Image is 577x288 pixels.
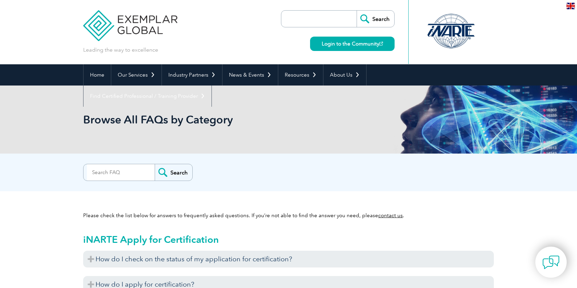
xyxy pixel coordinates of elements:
[323,64,366,86] a: About Us
[278,64,323,86] a: Resources
[379,42,383,45] img: open_square.png
[83,46,158,54] p: Leading the way to excellence
[83,251,494,267] h3: How do I check on the status of my application for certification?
[84,64,111,86] a: Home
[84,86,211,107] a: Find Certified Professional / Training Provider
[222,64,278,86] a: News & Events
[542,254,560,271] img: contact-chat.png
[111,64,162,86] a: Our Services
[162,64,222,86] a: Industry Partners
[310,37,395,51] a: Login to the Community
[83,234,494,245] h2: iNARTE Apply for Certification
[83,113,346,126] h1: Browse All FAQs by Category
[357,11,394,27] input: Search
[378,212,403,219] a: contact us
[566,3,575,9] img: en
[87,164,155,181] input: Search FAQ
[83,212,494,219] p: Please check the list below for answers to frequently asked questions. If you’re not able to find...
[155,164,192,181] input: Search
